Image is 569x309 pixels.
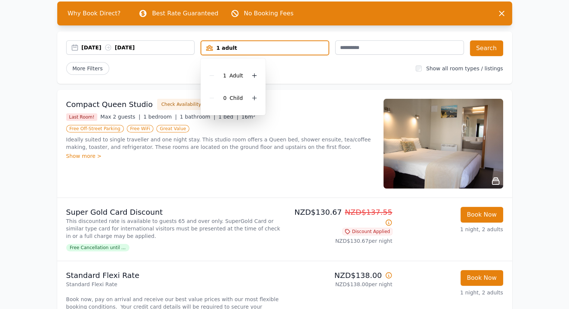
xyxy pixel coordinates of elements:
[398,226,503,233] p: 1 night, 2 adults
[100,114,140,120] span: Max 2 guests |
[66,62,109,75] span: More Filters
[288,207,392,228] p: NZD$130.67
[218,114,238,120] span: 1 bed |
[230,95,243,101] span: Child
[241,114,255,120] span: 16m²
[156,125,189,132] span: Great Value
[288,270,392,281] p: NZD$138.00
[66,270,282,281] p: Standard Flexi Rate
[398,289,503,296] p: 1 night, 2 adults
[345,208,392,217] span: NZD$137.55
[66,152,374,160] div: Show more >
[180,114,215,120] span: 1 bathroom |
[461,207,503,223] button: Book Now
[66,136,374,151] p: Ideally suited to single traveller and one night stay. This studio room offers a Queen bed, showe...
[66,99,153,110] h3: Compact Queen Studio
[426,65,503,71] label: Show all room types / listings
[223,95,227,101] span: 0
[143,114,177,120] span: 1 bedroom |
[201,44,328,52] div: 1 adult
[66,217,282,240] p: This discounted rate is available to guests 65 and over only. SuperGold Card or similar type card...
[229,73,243,79] span: Adult
[288,237,392,245] p: NZD$130.67 per night
[66,244,129,251] span: Free Cancellation until ...
[82,44,195,51] div: [DATE] [DATE]
[157,99,205,110] button: Check Availability
[244,9,294,18] p: No Booking Fees
[66,207,282,217] p: Super Gold Card Discount
[152,9,218,18] p: Best Rate Guaranteed
[470,40,503,56] button: Search
[461,270,503,286] button: Book Now
[127,125,154,132] span: Free WiFi
[223,73,226,79] span: 1
[288,281,392,288] p: NZD$138.00 per night
[66,125,124,132] span: Free Off-Street Parking
[62,6,127,21] span: Why Book Direct?
[342,228,392,235] span: Discount Applied
[66,113,98,121] span: Last Room!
